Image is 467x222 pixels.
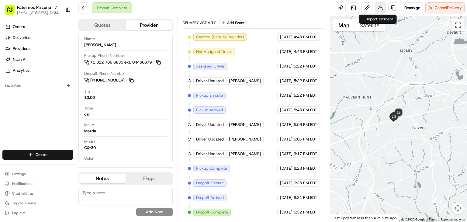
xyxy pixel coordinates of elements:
[196,64,225,69] span: Assigned Driver
[51,89,56,94] div: 💻
[280,151,292,157] span: [DATE]
[84,59,162,66] a: +1 312 766 6835 ext. 04466679
[2,2,63,17] button: Patelmos Pizzeria[EMAIL_ADDRESS][DOMAIN_NAME]
[294,180,317,186] span: 6:23 PM EDT
[196,210,228,215] span: Dropoff Complete
[412,121,418,128] div: 28
[13,46,29,51] span: Providers
[6,6,18,18] img: Nash
[84,89,90,94] span: Tip
[84,139,95,144] span: Model
[294,107,317,113] span: 5:43 PM EDT
[404,5,420,11] span: Reassign
[2,55,76,64] a: Nash AI
[294,34,317,40] span: 4:43 PM EDT
[330,214,399,222] div: Last Updated: less than a minute ago
[428,161,435,168] div: 27
[84,112,90,117] div: car
[2,66,76,75] a: Analytics
[84,71,125,76] span: Dropoff Phone Number
[2,44,76,54] a: Providers
[229,78,261,84] span: [PERSON_NAME]
[90,60,152,65] span: +1 312 766 6835 ext. 04466679
[12,210,25,215] span: Log out
[61,103,74,108] span: Pylon
[84,95,95,100] div: $3.00
[196,93,223,98] span: Pickup Enroute
[79,20,126,30] button: Quotes
[294,195,317,200] span: 6:31 PM EDT
[17,4,51,10] button: Patelmos Pizzeria
[333,19,355,31] button: Show street map
[17,10,61,15] button: [EMAIL_ADDRESS][DOMAIN_NAME]
[196,195,224,200] span: Dropoff Arrived
[4,86,49,97] a: 📗Knowledge Base
[294,93,317,98] span: 5:22 PM EDT
[294,166,317,171] span: 6:23 PM EDT
[196,78,224,84] span: Driver Updated
[84,156,94,161] span: Color
[6,24,111,34] p: Welcome 👋
[12,191,34,196] span: Chat with us!
[57,88,98,94] span: API Documentation
[2,22,76,32] a: Orders
[2,179,73,188] button: Notifications
[13,57,26,62] span: Nash AI
[229,137,261,142] span: [PERSON_NAME]
[2,189,73,198] button: Chat with us!
[12,201,36,206] span: Toggle Theme
[196,180,224,186] span: Dropoff Enroute
[196,49,232,54] span: Not Assigned Driver
[355,19,385,31] button: Show satellite imagery
[103,60,111,67] button: Start new chat
[16,39,100,46] input: Clear
[2,199,73,207] button: Toggle Theme
[84,42,116,48] div: [PERSON_NAME]
[2,33,76,43] a: Deliveries
[280,34,292,40] span: [DATE]
[402,2,423,13] button: Reassign
[280,49,292,54] span: [DATE]
[6,58,17,69] img: 1736555255976-a54dd68f-1ca7-489b-9aae-adbdc363a1c4
[280,195,292,200] span: [DATE]
[280,180,292,186] span: [DATE]
[435,5,462,11] span: Cancel Delivery
[2,170,73,178] button: Settings
[280,107,292,113] span: [DATE]
[280,166,292,171] span: [DATE]
[441,218,465,221] a: Report a map error
[43,103,74,108] a: Powered byPylon
[229,151,261,157] span: [PERSON_NAME]
[196,137,224,142] span: Driver Updated
[90,78,125,83] span: [PHONE_NUMBER]
[280,122,292,127] span: [DATE]
[196,166,227,171] span: Pickup Complete
[294,151,317,157] span: 6:17 PM EDT
[294,122,317,127] span: 5:56 PM EDT
[84,77,135,84] button: [PHONE_NUMBER]
[84,36,95,42] span: Name
[6,89,11,94] div: 📗
[2,209,73,217] button: Log out
[13,68,29,73] span: Analytics
[280,64,292,69] span: [DATE]
[13,35,30,40] span: Deliveries
[126,174,172,183] button: Flags
[84,106,93,111] span: Type
[36,152,47,158] span: Create
[196,34,244,40] span: Created (Sent To Provider)
[294,49,317,54] span: 4:43 PM EDT
[183,20,216,25] div: Delivery Activity
[84,53,124,58] span: Pickup Phone Number
[452,19,464,31] button: Toggle fullscreen view
[229,122,261,127] span: [PERSON_NAME]
[280,137,292,142] span: [DATE]
[430,196,437,203] div: 26
[220,19,247,26] button: Add Event
[294,78,317,84] span: 5:22 PM EDT
[196,151,224,157] span: Driver Updated
[12,181,33,186] span: Notifications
